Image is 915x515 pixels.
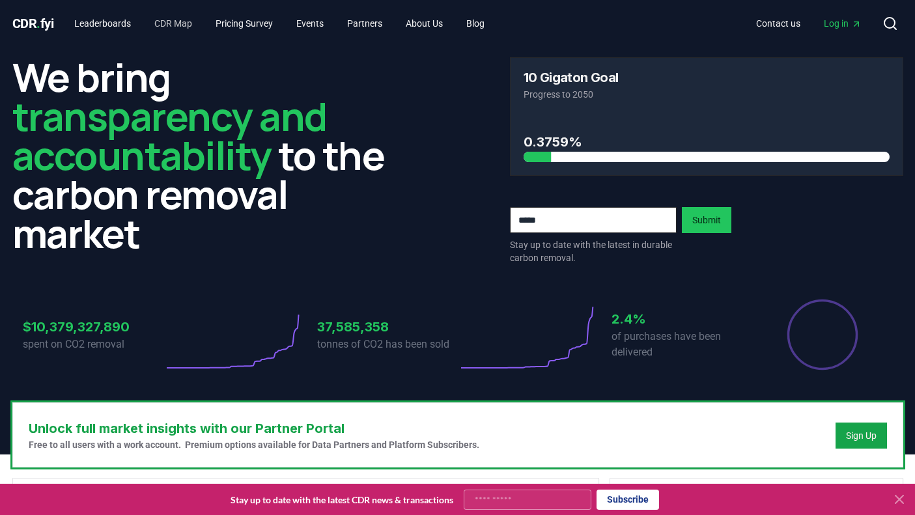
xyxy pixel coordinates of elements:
[786,298,859,371] div: Percentage of sales delivered
[824,17,862,30] span: Log in
[23,337,163,352] p: spent on CO2 removal
[64,12,495,35] nav: Main
[317,337,458,352] p: tonnes of CO2 has been sold
[612,329,752,360] p: of purchases have been delivered
[12,57,406,253] h2: We bring to the carbon removal market
[12,16,54,31] span: CDR fyi
[144,12,203,35] a: CDR Map
[746,12,872,35] nav: Main
[510,238,677,264] p: Stay up to date with the latest in durable carbon removal.
[836,423,887,449] button: Sign Up
[395,12,453,35] a: About Us
[846,429,877,442] a: Sign Up
[29,419,479,438] h3: Unlock full market insights with our Partner Portal
[23,317,163,337] h3: $10,379,327,890
[36,16,40,31] span: .
[29,438,479,451] p: Free to all users with a work account. Premium options available for Data Partners and Platform S...
[612,309,752,329] h3: 2.4%
[337,12,393,35] a: Partners
[12,89,327,182] span: transparency and accountability
[682,207,731,233] button: Submit
[317,317,458,337] h3: 37,585,358
[12,14,54,33] a: CDR.fyi
[746,12,811,35] a: Contact us
[286,12,334,35] a: Events
[524,88,890,101] p: Progress to 2050
[456,12,495,35] a: Blog
[205,12,283,35] a: Pricing Survey
[64,12,141,35] a: Leaderboards
[524,71,619,84] h3: 10 Gigaton Goal
[524,132,890,152] h3: 0.3759%
[813,12,872,35] a: Log in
